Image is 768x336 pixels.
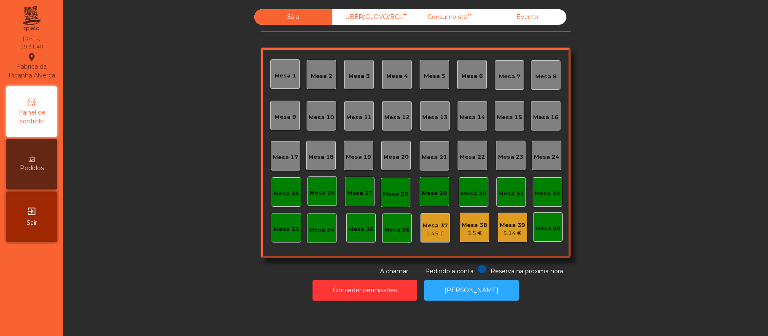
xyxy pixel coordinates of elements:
[422,153,447,162] div: Mesa 21
[422,189,447,197] div: Mesa 29
[27,206,37,216] i: exit_to_app
[424,72,445,80] div: Mesa 5
[383,153,409,161] div: Mesa 20
[384,226,410,234] div: Mesa 36
[311,72,332,80] div: Mesa 2
[499,189,524,198] div: Mesa 31
[380,267,408,275] span: A chamar
[308,153,334,161] div: Mesa 18
[20,43,43,51] div: 19:31:40
[274,225,299,234] div: Mesa 33
[386,72,408,80] div: Mesa 4
[425,267,474,275] span: Pedindo a conta
[275,72,296,80] div: Mesa 1
[347,189,372,197] div: Mesa 27
[348,225,374,234] div: Mesa 35
[497,113,522,122] div: Mesa 15
[309,113,334,122] div: Mesa 10
[461,72,483,80] div: Mesa 6
[500,229,525,237] div: 5.14 €
[460,113,485,122] div: Mesa 14
[20,164,44,173] span: Pedidos
[460,153,485,161] div: Mesa 22
[383,190,408,198] div: Mesa 28
[384,113,410,122] div: Mesa 12
[535,224,561,233] div: Mesa 40
[533,113,558,122] div: Mesa 16
[461,189,486,198] div: Mesa 30
[7,52,57,80] div: Fabrica da Picanha Alverca
[274,189,299,198] div: Mesa 25
[273,153,298,162] div: Mesa 17
[500,221,525,229] div: Mesa 39
[535,189,560,198] div: Mesa 32
[23,35,40,42] div: [DATE]
[21,4,42,34] img: qpiato
[462,229,487,237] div: 3.5 €
[310,189,335,197] div: Mesa 26
[309,226,334,234] div: Mesa 34
[346,113,372,122] div: Mesa 11
[27,52,37,62] i: location_on
[27,219,37,227] span: Sair
[410,9,488,25] div: Consumo staff
[422,113,447,122] div: Mesa 13
[275,113,296,121] div: Mesa 9
[313,280,417,301] button: Conceder permissões
[490,267,563,275] span: Reserva na próxima hora
[534,153,559,161] div: Mesa 24
[348,72,370,80] div: Mesa 3
[254,9,332,25] div: Sala
[346,153,371,161] div: Mesa 19
[488,9,566,25] div: Evento
[462,221,487,229] div: Mesa 38
[499,72,520,81] div: Mesa 7
[423,221,448,230] div: Mesa 37
[8,108,55,126] span: Painel de controlo
[535,72,557,81] div: Mesa 8
[423,229,448,238] div: 1.45 €
[332,9,410,25] div: UBER/GLOVO/BOLT
[424,280,519,301] button: [PERSON_NAME]
[498,153,523,161] div: Mesa 23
